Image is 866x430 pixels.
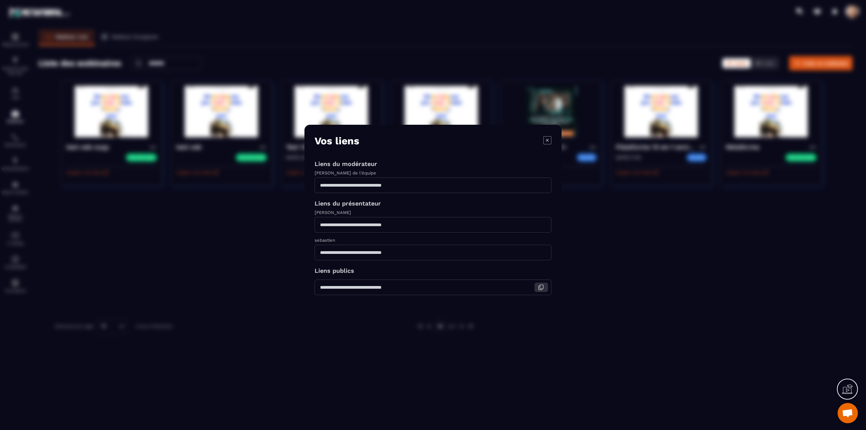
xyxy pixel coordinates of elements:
a: Mở cuộc trò chuyện [838,403,858,423]
p: Liens du présentateur [315,200,551,207]
p: Vos liens [315,135,359,147]
label: sebastien [315,238,335,243]
label: [PERSON_NAME] [315,210,351,215]
label: [PERSON_NAME] de l'équipe [315,170,376,175]
p: Liens publics [315,267,551,274]
p: Liens du modérateur [315,160,551,167]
